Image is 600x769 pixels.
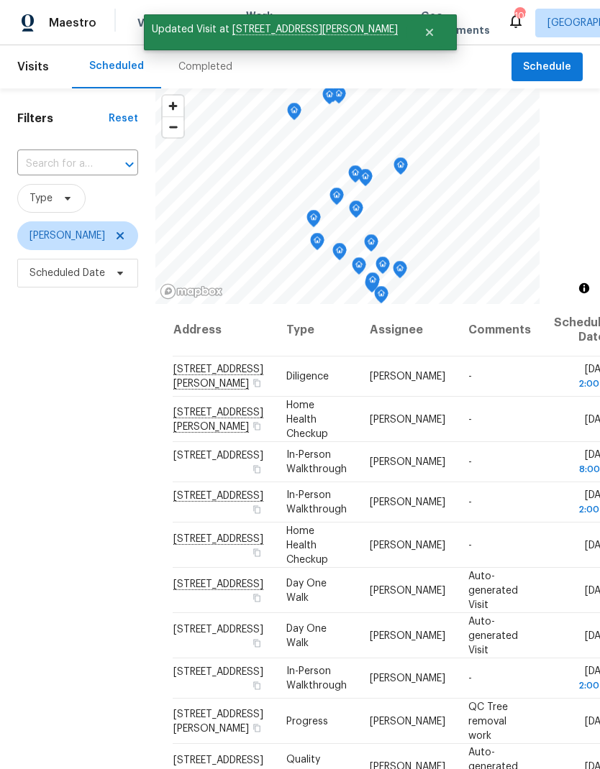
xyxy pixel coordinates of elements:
span: [PERSON_NAME] [370,414,445,424]
input: Search for an address... [17,153,98,175]
span: Auto-generated Visit [468,571,518,609]
span: - [468,414,472,424]
div: Scheduled [89,59,144,73]
div: Map marker [352,257,366,280]
button: Copy Address [250,503,263,516]
h1: Filters [17,111,109,126]
span: [PERSON_NAME] [370,630,445,640]
div: Map marker [364,234,378,257]
th: Assignee [358,304,457,356]
div: Map marker [365,272,380,295]
span: [PERSON_NAME] [29,229,105,243]
button: Zoom out [163,116,183,137]
div: Map marker [376,257,390,279]
span: Day One Walk [286,578,327,602]
span: QC Tree removal work [468,701,508,740]
span: [STREET_ADDRESS] [173,755,263,765]
span: - [468,372,472,382]
span: - [468,497,472,507]
a: Mapbox homepage [160,283,223,300]
button: Open [119,155,140,175]
span: [PERSON_NAME] [370,673,445,683]
span: Visits [137,16,167,30]
div: Map marker [332,86,346,109]
span: Work Orders [246,9,283,37]
th: Address [173,304,275,356]
span: [PERSON_NAME] [370,540,445,550]
span: Scheduled Date [29,266,105,280]
div: 109 [514,9,524,23]
div: Map marker [393,261,407,283]
span: - [468,457,472,467]
div: Map marker [329,188,344,210]
span: [PERSON_NAME] [370,457,445,467]
span: Diligence [286,372,329,382]
span: Day One Walk [286,623,327,648]
span: [STREET_ADDRESS] [173,667,263,677]
div: Reset [109,111,138,126]
div: Map marker [365,275,379,298]
div: Map marker [332,243,347,265]
span: Updated Visit at [144,14,406,45]
button: Copy Address [250,591,263,604]
span: Progress [286,716,328,726]
span: Maestro [49,16,96,30]
button: Schedule [512,52,583,82]
button: Zoom in [163,96,183,116]
div: Map marker [322,87,337,109]
span: [STREET_ADDRESS] [173,451,263,461]
span: Home Health Checkup [286,400,328,438]
div: Completed [178,60,232,74]
span: - [468,673,472,683]
span: [STREET_ADDRESS] [173,624,263,634]
span: Zoom out [163,117,183,137]
button: Copy Address [250,721,263,734]
span: Toggle attribution [580,280,588,296]
span: In-Person Walkthrough [286,450,347,474]
button: Copy Address [250,419,263,432]
button: Toggle attribution [576,280,593,297]
div: Map marker [374,286,388,308]
span: [STREET_ADDRESS][PERSON_NAME] [173,709,263,733]
span: - [468,540,472,550]
span: Type [29,191,53,206]
span: [PERSON_NAME] [370,497,445,507]
th: Comments [457,304,542,356]
button: Copy Address [250,636,263,649]
button: Copy Address [250,545,263,558]
span: Visits [17,51,49,83]
div: Map marker [310,233,324,255]
th: Type [275,304,358,356]
button: Copy Address [250,679,263,692]
div: Map marker [358,169,373,191]
span: Home Health Checkup [286,525,328,564]
canvas: Map [155,88,540,304]
span: Auto-generated Visit [468,616,518,655]
div: Map marker [349,201,363,223]
button: Close [406,18,453,47]
span: [PERSON_NAME] [370,585,445,595]
button: Copy Address [250,377,263,390]
span: In-Person Walkthrough [286,666,347,691]
span: [PERSON_NAME] [370,372,445,382]
div: Map marker [348,165,363,188]
span: In-Person Walkthrough [286,490,347,515]
div: Map marker [287,103,301,125]
span: [PERSON_NAME] [370,716,445,726]
span: Schedule [523,58,571,76]
button: Copy Address [250,463,263,476]
div: Map marker [306,210,321,232]
div: Map marker [394,157,408,180]
span: Geo Assignments [421,9,490,37]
